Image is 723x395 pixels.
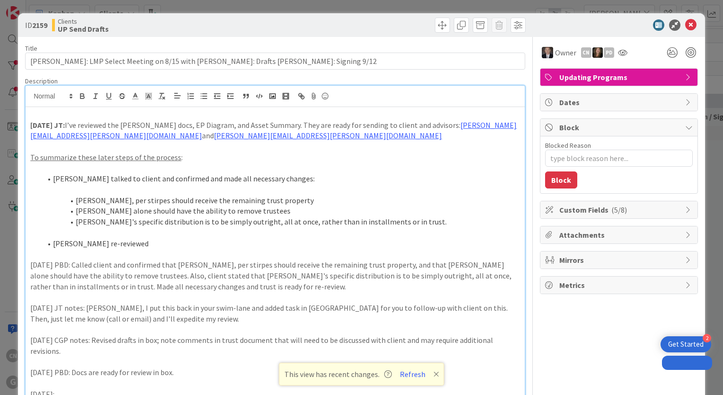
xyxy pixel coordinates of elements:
[30,120,517,141] a: [PERSON_NAME][EMAIL_ADDRESS][PERSON_NAME][DOMAIN_NAME]
[397,368,429,380] button: Refresh
[30,120,65,130] strong: [DATE] JT:
[284,368,392,380] span: This view has recent changes.
[30,335,520,356] p: [DATE] CGP notes: Revised drafts in box; note comments in trust document that will need to be dis...
[604,47,614,58] div: PD
[703,334,711,342] div: 2
[30,367,520,378] p: [DATE] PBD: Docs are ready for review in box.
[542,47,553,58] img: BG
[30,260,520,292] p: [DATE] PBD: Called client and confirmed that [PERSON_NAME], per stirpes should receive the remain...
[32,20,47,30] b: 2159
[592,47,603,58] img: SB
[581,47,591,58] div: CN
[25,19,47,31] span: ID
[25,44,37,53] label: Title
[611,205,627,215] span: ( 5/8 )
[661,336,711,352] div: Open Get Started checklist, remaining modules: 2
[30,152,520,163] p: :
[559,122,680,133] span: Block
[559,229,680,241] span: Attachments
[25,77,58,85] span: Description
[559,254,680,266] span: Mirrors
[58,18,109,25] span: Clients
[25,53,525,70] input: type card name here...
[42,216,520,227] li: [PERSON_NAME]'s specific distribution is to be simply outright, all at once, rather than in insta...
[30,153,181,162] u: To summarize these later steps of the process
[545,171,577,189] button: Block
[42,206,520,216] li: [PERSON_NAME] alone should have the ability to remove trustees
[559,72,680,83] span: Updating Programs
[555,47,576,58] span: Owner
[42,238,520,249] li: [PERSON_NAME] re-reviewed
[30,303,520,324] p: [DATE] JT notes: [PERSON_NAME], I put this back in your swim-lane and added task in [GEOGRAPHIC_D...
[559,204,680,215] span: Custom Fields
[42,195,520,206] li: [PERSON_NAME], per stirpes should receive the remaining trust property
[545,141,591,150] label: Blocked Reason
[559,279,680,291] span: Metrics
[30,120,520,141] p: I’ve reviewed the [PERSON_NAME] docs, EP Diagram, and Asset Summary. They are ready for sending t...
[668,340,704,349] div: Get Started
[42,173,520,184] li: [PERSON_NAME] talked to client and confirmed and made all necessary changes:
[214,131,442,140] a: [PERSON_NAME][EMAIL_ADDRESS][PERSON_NAME][DOMAIN_NAME]
[58,25,109,33] b: UP Send Drafts
[559,97,680,108] span: Dates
